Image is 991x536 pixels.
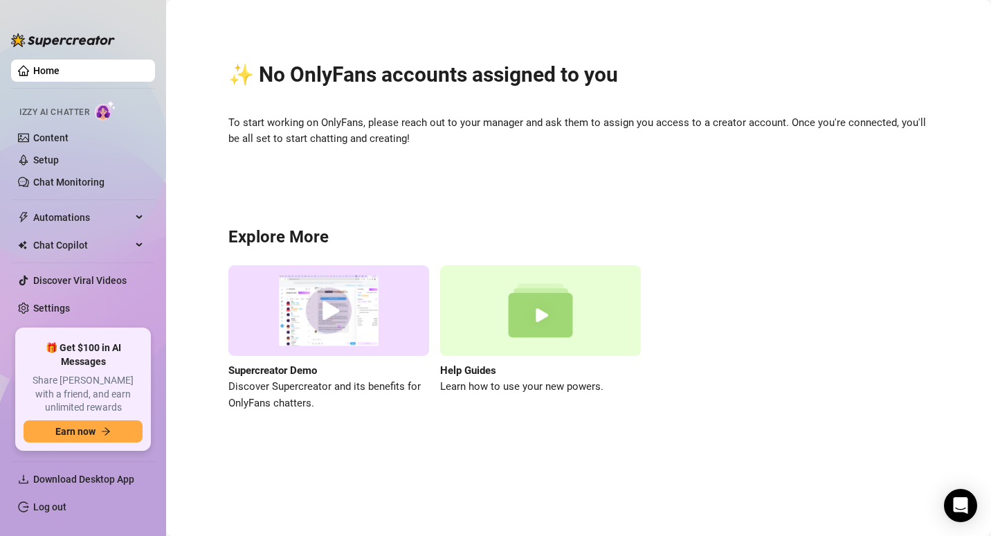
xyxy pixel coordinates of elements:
[11,33,115,47] img: logo-BBDzfeDw.svg
[33,177,104,188] a: Chat Monitoring
[440,265,641,411] a: Help GuidesLearn how to use your new powers.
[18,474,29,485] span: download
[228,265,429,411] a: Supercreator DemoDiscover Supercreator and its benefits for OnlyFans chatters.
[33,234,131,256] span: Chat Copilot
[101,427,111,436] span: arrow-right
[228,364,317,377] strong: Supercreator Demo
[944,489,977,522] div: Open Intercom Messenger
[33,154,59,166] a: Setup
[228,265,429,356] img: supercreator demo
[440,379,641,395] span: Learn how to use your new powers.
[33,474,134,485] span: Download Desktop App
[24,374,143,415] span: Share [PERSON_NAME] with a friend, and earn unlimited rewards
[33,501,66,512] a: Log out
[18,212,29,223] span: thunderbolt
[18,240,27,250] img: Chat Copilot
[19,106,89,119] span: Izzy AI Chatter
[440,364,496,377] strong: Help Guides
[228,379,429,411] span: Discover Supercreator and its benefits for OnlyFans chatters.
[95,100,116,120] img: AI Chatter
[55,426,96,437] span: Earn now
[228,226,929,249] h3: Explore More
[228,62,929,88] h2: ✨ No OnlyFans accounts assigned to you
[33,275,127,286] a: Discover Viral Videos
[33,65,60,76] a: Home
[440,265,641,356] img: help guides
[24,341,143,368] span: 🎁 Get $100 in AI Messages
[33,303,70,314] a: Settings
[33,206,131,229] span: Automations
[33,132,69,143] a: Content
[228,115,929,148] span: To start working on OnlyFans, please reach out to your manager and ask them to assign you access ...
[24,420,143,443] button: Earn nowarrow-right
